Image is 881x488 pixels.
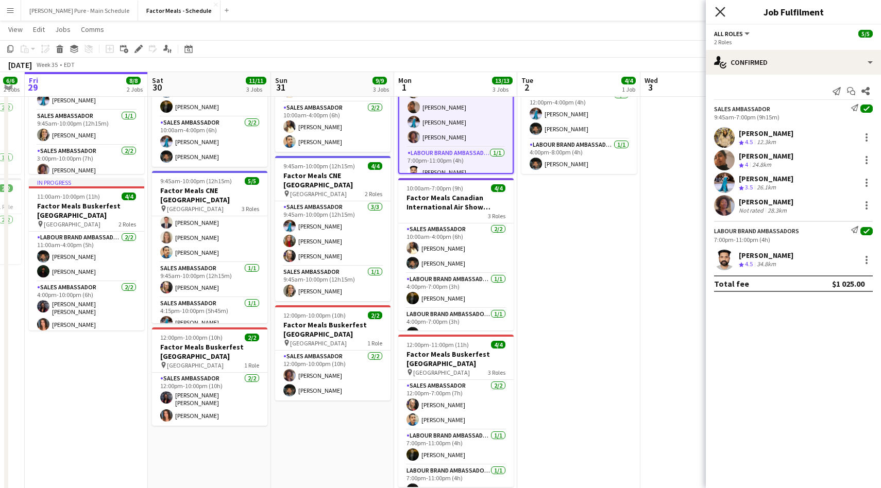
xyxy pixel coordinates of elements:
span: Wed [645,76,658,85]
span: 12:00pm-10:00pm (10h) [283,311,346,319]
div: [PERSON_NAME] [739,174,793,183]
span: 5/5 [858,30,873,38]
app-card-role: Labour Brand Ambassadors1/14:00pm-7:00pm (3h)[PERSON_NAME] [398,273,514,308]
div: Sales Ambassador [714,105,770,113]
div: 9:45am-7:00pm (9h15m) [714,113,873,121]
h3: Factor Meals Canadian International Air Show [GEOGRAPHIC_DATA] [398,193,514,212]
app-job-card: 9:45am-10:00pm (12h15m)4/4Factor Meals CNE [GEOGRAPHIC_DATA] [GEOGRAPHIC_DATA]2 RolesSales Ambass... [275,156,391,301]
div: [PERSON_NAME] [739,251,793,260]
span: 9:45am-10:00pm (12h15m) [283,162,355,170]
div: 34.8km [755,260,778,269]
span: 3 Roles [488,369,505,376]
app-card-role: Sales Ambassador2/212:00pm-10:00pm (10h)[PERSON_NAME] [PERSON_NAME][PERSON_NAME] [152,373,267,426]
h3: Factor Meals Buskerfest [GEOGRAPHIC_DATA] [398,350,514,368]
button: [PERSON_NAME] Pure - Main Schedule [21,1,138,21]
span: 3 [643,81,658,93]
a: Jobs [51,23,75,36]
span: [GEOGRAPHIC_DATA] [290,339,347,347]
span: 4/4 [122,193,136,200]
div: 12:00pm-11:00pm (11h)4/4Factor Meals Buskerfest [GEOGRAPHIC_DATA] [GEOGRAPHIC_DATA]3 RolesSales A... [398,335,514,487]
span: Week 35 [34,61,60,68]
app-card-role: Sales Ambassador3/39:45am-10:00pm (12h15m)[PERSON_NAME][PERSON_NAME][PERSON_NAME] [275,201,391,266]
a: Comms [77,23,108,36]
span: 9:45am-10:00pm (12h15m) [160,177,232,185]
span: 4/4 [368,162,382,170]
div: 24.8km [750,161,773,169]
span: 3 Roles [242,205,259,213]
div: 1 Job [622,85,635,93]
app-card-role: Sales Ambassador2/212:00pm-7:00pm (7h)[PERSON_NAME][PERSON_NAME] [398,380,514,430]
app-card-role: Labour Brand Ambassadors1/14:00pm-8:00pm (4h)[PERSON_NAME] [521,139,637,174]
span: 4/4 [491,341,505,348]
div: [DATE] [8,60,32,70]
a: Edit [29,23,49,36]
span: Jobs [55,25,71,34]
span: 30 [150,81,163,93]
span: 2 Roles [118,220,136,228]
app-card-role: Sales Ambassador2/210:00am-4:00pm (6h)[PERSON_NAME][PERSON_NAME] [275,102,391,152]
app-job-card: 12:00pm-10:00pm (10h)2/2Factor Meals Buskerfest [GEOGRAPHIC_DATA] [GEOGRAPHIC_DATA]1 RoleSales Am... [275,305,391,400]
div: Labour Brand Ambassadors [714,227,799,235]
span: 11/11 [246,77,266,84]
span: 1 Role [367,339,382,347]
div: 12.3km [755,138,778,147]
div: [PERSON_NAME] [739,197,793,206]
span: [GEOGRAPHIC_DATA] [167,361,224,369]
h3: Factor Meals Buskerfest [GEOGRAPHIC_DATA] [152,342,267,361]
span: Mon [398,76,412,85]
app-card-role: Labour Brand Ambassadors2/211:00am-4:00pm (5h)[PERSON_NAME][PERSON_NAME] [29,232,144,282]
div: Confirmed [706,50,881,75]
span: View [8,25,23,34]
span: [GEOGRAPHIC_DATA] [167,205,224,213]
app-job-card: 8:00am-8:00pm (12h)4/4Factor Meals OCAD Orientation Event OCAD U3 RolesLabour Brand Ambassadors1/... [521,22,637,174]
a: View [4,23,27,36]
app-job-card: In progress11:00am-10:00pm (11h)4/4Factor Meals Buskerfest [GEOGRAPHIC_DATA] [GEOGRAPHIC_DATA]2 R... [29,178,144,330]
span: 4/4 [621,77,636,84]
span: 5/5 [245,177,259,185]
app-card-role: Labour Brand Ambassadors1/14:00pm-7:00pm (3h)[PERSON_NAME] [398,308,514,343]
div: 26.1km [755,183,778,192]
span: Tue [521,76,533,85]
span: 2 [520,81,533,93]
app-job-card: 10:00am-7:00pm (9h)4/4Factor Meals Canadian International Air Show [GEOGRAPHIC_DATA]3 RolesSales ... [398,178,514,330]
div: [PERSON_NAME] [739,151,793,161]
span: 13/13 [492,77,513,84]
div: Total fee [714,278,749,289]
h3: Job Fulfilment [706,5,881,19]
app-card-role: Labour Brand Ambassadors1/17:00pm-11:00pm (4h)[PERSON_NAME] [398,430,514,465]
span: 1 [397,81,412,93]
h3: Factor Meals CNE [GEOGRAPHIC_DATA] [275,171,391,189]
span: 12:00pm-10:00pm (10h) [160,334,223,341]
div: Not rated [739,206,766,214]
app-card-role: Sales Ambassador4/49:45am-7:00pm (9h15m)[PERSON_NAME][PERSON_NAME][PERSON_NAME][PERSON_NAME] [399,67,513,147]
span: 2/2 [245,334,259,341]
span: 4.5 [745,260,753,268]
span: 4/4 [491,184,505,192]
app-job-card: In progress9:45am-10:00pm (12h15m)4/4Factor Meals CNE [GEOGRAPHIC_DATA] [GEOGRAPHIC_DATA]3 RolesS... [29,22,144,174]
app-card-role: Sales Ambassador3/39:45am-10:00pm (12h15m)[PERSON_NAME][PERSON_NAME][PERSON_NAME] [152,198,267,263]
app-card-role: Sales Ambassador1/19:45am-10:00pm (12h15m)[PERSON_NAME] [152,263,267,298]
div: 12:00pm-10:00pm (10h)2/2Factor Meals Buskerfest [GEOGRAPHIC_DATA] [GEOGRAPHIC_DATA]1 RoleSales Am... [152,327,267,426]
app-card-role: Labour Brand Ambassadors1/17:00pm-11:00pm (4h)[PERSON_NAME] [399,147,513,182]
span: Fri [29,76,38,85]
div: 28.3km [766,206,789,214]
app-card-role: Sales Ambassador1/19:45am-10:00pm (12h15m)[PERSON_NAME] [275,266,391,301]
div: 2 Roles [714,38,873,46]
span: 1 Role [244,361,259,369]
div: EDT [64,61,75,68]
app-card-role: Sales Ambassador2/212:00pm-4:00pm (4h)[PERSON_NAME][PERSON_NAME] [521,89,637,139]
span: All roles [714,30,743,38]
span: 11:00am-10:00pm (11h) [37,193,100,200]
button: All roles [714,30,751,38]
app-card-role: Sales Ambassador2/24:00pm-10:00pm (6h)[PERSON_NAME] [PERSON_NAME][PERSON_NAME] [29,282,144,335]
span: [GEOGRAPHIC_DATA] [413,369,470,376]
span: 12:00pm-11:00pm (11h) [406,341,469,348]
span: 6/6 [3,77,18,84]
div: 2 Jobs [127,85,143,93]
app-job-card: 9:45am-11:00pm (13h15m)5/5Factor Meals CNE [GEOGRAPHIC_DATA] [GEOGRAPHIC_DATA]2 RolesSales Ambass... [398,22,514,174]
span: 2 Roles [365,190,382,198]
span: Comms [81,25,104,34]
